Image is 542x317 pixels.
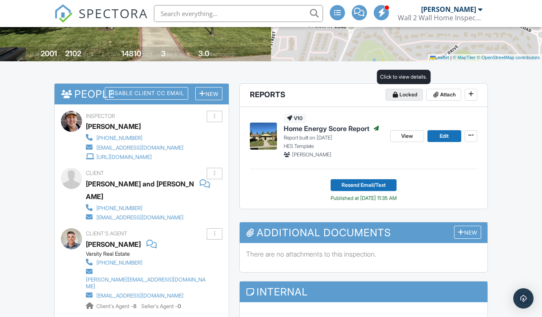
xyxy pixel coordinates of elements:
a: Leaflet [430,55,449,60]
a: SPECTORA [54,11,148,29]
h3: Additional Documents [240,222,487,243]
div: 2102 [65,49,81,58]
a: © OpenStreetMap contributors [477,55,540,60]
strong: 0 [178,303,181,309]
a: [PHONE_NUMBER] [86,133,183,142]
div: [EMAIL_ADDRESS][DOMAIN_NAME] [96,145,183,151]
div: [PERSON_NAME][EMAIL_ADDRESS][DOMAIN_NAME] [86,276,206,290]
div: [PHONE_NUMBER] [96,135,142,142]
span: | [450,55,452,60]
span: Client's Agent - [96,303,138,309]
span: bedrooms [167,51,190,57]
div: New [195,87,222,100]
span: Built [30,51,39,57]
div: [EMAIL_ADDRESS][DOMAIN_NAME] [96,214,183,221]
span: Client's Agent [86,230,127,237]
span: bathrooms [211,51,235,57]
a: [EMAIL_ADDRESS][DOMAIN_NAME] [86,142,183,152]
div: 3.0 [198,49,209,58]
div: 2001 [41,49,57,58]
img: The Best Home Inspection Software - Spectora [54,4,73,23]
div: [PERSON_NAME] [86,120,141,133]
p: There are no attachments to this inspection. [246,249,481,259]
div: Disable Client CC Email [105,87,188,100]
a: [PHONE_NUMBER] [86,203,206,212]
div: [PERSON_NAME] and [PERSON_NAME] [86,178,194,203]
a: [URL][DOMAIN_NAME] [86,152,183,161]
div: [PERSON_NAME] [421,5,476,14]
div: New [454,226,481,239]
div: 3 [161,49,166,58]
h3: Internal [240,281,487,302]
h3: People [55,84,228,104]
a: [PERSON_NAME] [86,238,141,251]
div: [EMAIL_ADDRESS][DOMAIN_NAME] [96,292,183,299]
input: Search everything... [154,5,323,22]
div: [URL][DOMAIN_NAME] [96,154,152,161]
span: SPECTORA [79,4,148,22]
span: Lot Size [102,51,120,57]
span: sq.ft. [142,51,153,57]
a: [EMAIL_ADDRESS][DOMAIN_NAME] [86,212,206,221]
span: sq. ft. [82,51,94,57]
div: Open Intercom Messenger [513,288,534,309]
strong: 8 [133,303,137,309]
div: Wall 2 Wall Home Inspections [398,14,482,22]
span: Client [86,170,104,176]
div: Varsity Real Estate [86,251,213,257]
div: 14810 [121,49,141,58]
span: Inspector [86,113,115,119]
a: [PERSON_NAME][EMAIL_ADDRESS][DOMAIN_NAME] [86,267,206,290]
div: [PHONE_NUMBER] [96,260,142,266]
a: [PHONE_NUMBER] [86,257,206,267]
a: [EMAIL_ADDRESS][DOMAIN_NAME] [86,290,206,300]
div: [PHONE_NUMBER] [96,205,142,212]
span: Seller's Agent - [141,303,181,309]
a: © MapTiler [453,55,476,60]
